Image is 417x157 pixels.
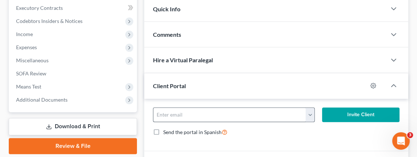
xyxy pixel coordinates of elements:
[153,56,213,63] span: Hire a Virtual Paralegal
[153,108,306,122] input: Enter email
[16,44,37,50] span: Expenses
[16,70,46,76] span: SOFA Review
[10,67,137,80] a: SOFA Review
[322,107,399,122] button: Invite Client
[9,138,137,154] a: Review & File
[153,5,180,12] span: Quick Info
[392,132,410,150] iframe: Intercom live chat
[16,31,33,37] span: Income
[163,129,222,135] span: Send the portal in Spanish
[153,82,186,89] span: Client Portal
[16,83,41,90] span: Means Test
[407,132,413,138] span: 3
[16,5,63,11] span: Executory Contracts
[16,97,68,103] span: Additional Documents
[16,57,49,63] span: Miscellaneous
[153,31,181,38] span: Comments
[16,18,83,24] span: Codebtors Insiders & Notices
[10,1,137,15] a: Executory Contracts
[9,118,137,135] a: Download & Print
